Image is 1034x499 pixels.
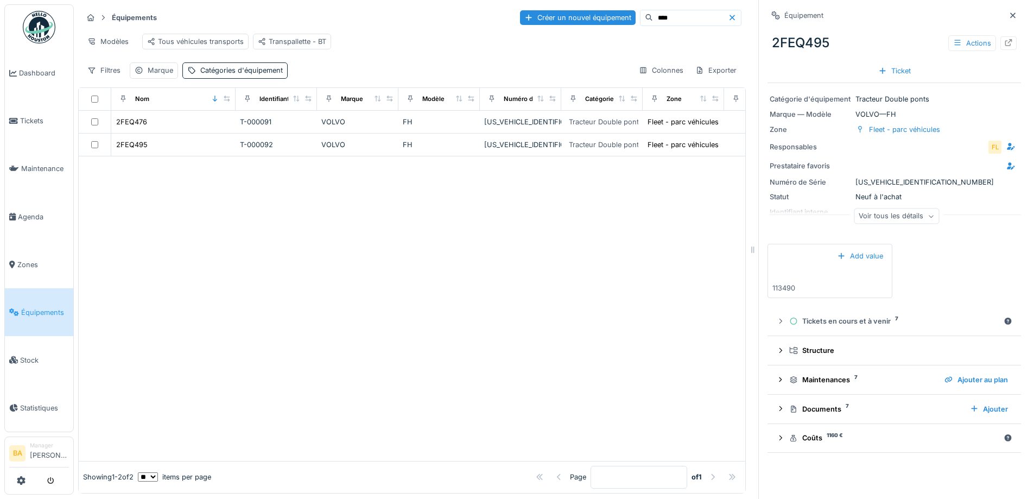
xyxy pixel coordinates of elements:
[772,283,795,293] div: 113490
[5,145,73,193] a: Maintenance
[116,117,147,127] div: 2FEQ476
[569,117,643,127] div: Tracteur Double ponts
[20,403,69,413] span: Statistiques
[772,399,1017,419] summary: Documents7Ajouter
[789,345,1008,356] div: Structure
[770,161,851,171] div: Prestataire favoris
[770,177,851,187] div: Numéro de Série
[20,116,69,126] span: Tickets
[484,140,557,150] div: [US_VEHICLE_IDENTIFICATION_NUMBER]
[767,29,1021,57] div: 2FEQ495
[569,140,643,150] div: Tracteur Double ponts
[940,372,1012,387] div: Ajouter au plan
[5,49,73,97] a: Dashboard
[5,97,73,145] a: Tickets
[258,36,326,47] div: Transpallette - BT
[17,260,69,270] span: Zones
[21,307,69,318] span: Équipements
[869,124,940,135] div: Fleet - parc véhicules
[634,62,688,78] div: Colonnes
[200,65,283,75] div: Catégories d'équipement
[240,140,313,150] div: T-000092
[20,355,69,365] span: Stock
[259,94,312,104] div: Identifiant interne
[789,316,999,326] div: Tickets en cours et à venir
[770,94,851,104] div: Catégorie d'équipement
[138,472,211,482] div: items per page
[9,441,69,468] a: BA Manager[PERSON_NAME]
[692,472,702,482] strong: of 1
[648,140,719,150] div: Fleet - parc véhicules
[107,12,161,23] strong: Équipements
[520,10,636,25] div: Créer un nouvel équipement
[18,212,69,222] span: Agenda
[585,94,661,104] div: Catégories d'équipement
[948,35,996,51] div: Actions
[240,117,313,127] div: T-000091
[770,192,851,202] div: Statut
[5,288,73,336] a: Équipements
[784,10,823,21] div: Équipement
[789,433,999,443] div: Coûts
[9,445,26,462] li: BA
[833,249,887,263] div: Add value
[648,117,719,127] div: Fleet - parc véhicules
[484,117,557,127] div: [US_VEHICLE_IDENTIFICATION_NUMBER]
[772,311,1017,331] summary: Tickets en cours et à venir7
[770,109,851,119] div: Marque — Modèle
[770,192,1019,202] div: Neuf à l'achat
[570,472,586,482] div: Page
[772,340,1017,361] summary: Structure
[116,140,148,150] div: 2FEQ495
[403,117,475,127] div: FH
[854,209,939,224] div: Voir tous les détails
[83,34,134,49] div: Modèles
[770,109,1019,119] div: VOLVO — FH
[422,94,445,104] div: Modèle
[83,62,125,78] div: Filtres
[789,404,961,414] div: Documents
[770,177,1019,187] div: [US_VEHICLE_IDENTIFICATION_NUMBER]
[504,94,554,104] div: Numéro de Série
[403,140,475,150] div: FH
[987,140,1003,155] div: FL
[23,11,55,43] img: Badge_color-CXgf-gQk.svg
[966,402,1012,416] div: Ajouter
[30,441,69,450] div: Manager
[321,140,394,150] div: VOLVO
[341,94,363,104] div: Marque
[874,64,915,78] div: Ticket
[147,36,244,47] div: Tous véhicules transports
[789,375,936,385] div: Maintenances
[19,68,69,78] span: Dashboard
[770,94,1019,104] div: Tracteur Double ponts
[135,94,149,104] div: Nom
[772,428,1017,449] summary: Coûts1160 €
[83,472,134,482] div: Showing 1 - 2 of 2
[772,370,1017,390] summary: Maintenances7Ajouter au plan
[5,193,73,241] a: Agenda
[30,441,69,465] li: [PERSON_NAME]
[5,336,73,384] a: Stock
[5,241,73,288] a: Zones
[148,65,173,75] div: Marque
[321,117,394,127] div: VOLVO
[770,142,851,152] div: Responsables
[770,124,851,135] div: Zone
[667,94,682,104] div: Zone
[5,384,73,432] a: Statistiques
[690,62,741,78] div: Exporter
[21,163,69,174] span: Maintenance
